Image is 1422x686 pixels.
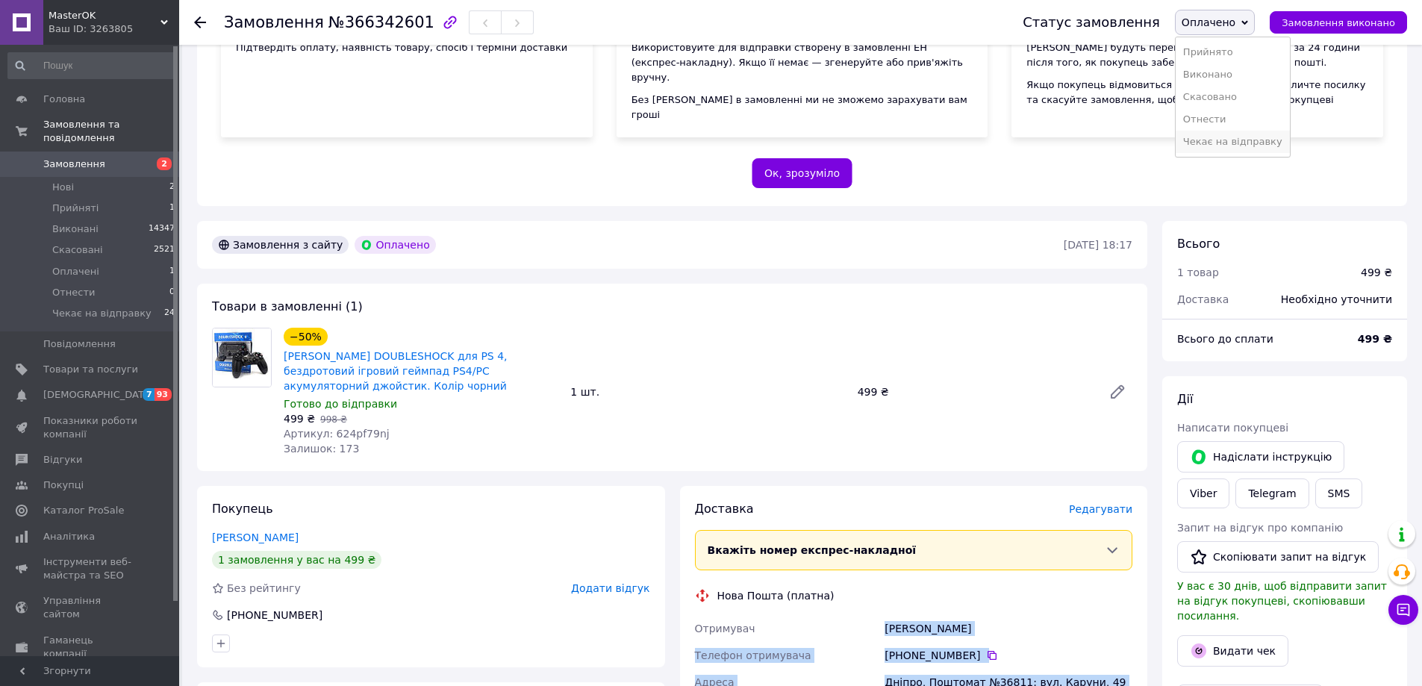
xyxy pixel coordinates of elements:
[43,414,138,441] span: Показники роботи компанії
[227,582,301,594] span: Без рейтингу
[43,594,138,621] span: Управління сайтом
[43,118,179,145] span: Замовлення та повідомлення
[1272,283,1401,316] div: Необхідно уточнити
[1177,580,1387,622] span: У вас є 30 днів, щоб відправити запит на відгук покупцеві, скопіювавши посилання.
[1023,15,1160,30] div: Статус замовлення
[632,40,973,85] div: Використовуйте для відправки створену в замовленні ЕН (експрес-накладну). Якщо її немає — згенеру...
[43,453,82,467] span: Відгуки
[1177,333,1273,345] span: Всього до сплати
[1177,541,1379,573] button: Скопіювати запит на відгук
[212,551,381,569] div: 1 замовлення у вас на 499 ₴
[43,478,84,492] span: Покупці
[164,307,175,320] span: 24
[1176,86,1290,108] li: Скасовано
[43,388,154,402] span: [DEMOGRAPHIC_DATA]
[695,649,811,661] span: Телефон отримувача
[1282,17,1395,28] span: Замовлення виконано
[52,243,103,257] span: Скасовані
[1026,78,1368,107] div: Якщо покупець відмовиться від замовлення — відкличте посилку та скасуйте замовлення, щоб гроші по...
[1176,41,1290,63] li: Прийнято
[213,328,271,387] img: Джойстик DOUBLESHOCK для PS 4, бездротовий ігровий геймпад PS4/PC акумуляторний джойстик. Колір ч...
[1235,478,1309,508] a: Telegram
[52,181,74,194] span: Нові
[1361,265,1392,280] div: 499 ₴
[695,623,755,634] span: Отримувач
[1177,266,1219,278] span: 1 товар
[1177,293,1229,305] span: Доставка
[882,615,1135,642] div: [PERSON_NAME]
[1103,377,1132,407] a: Редагувати
[714,588,838,603] div: Нова Пошта (платна)
[224,13,324,31] span: Замовлення
[885,648,1132,663] div: [PHONE_NUMBER]
[1177,522,1343,534] span: Запит на відгук про компанію
[43,337,116,351] span: Повідомлення
[852,381,1097,402] div: 499 ₴
[284,413,315,425] span: 499 ₴
[1176,108,1290,131] li: Отнести
[43,530,95,543] span: Аналітика
[1176,131,1290,153] li: Чекає на відправку
[52,202,99,215] span: Прийняті
[52,286,95,299] span: Отнести
[43,634,138,661] span: Гаманець компанії
[1064,239,1132,251] time: [DATE] 18:17
[212,502,273,516] span: Покупець
[1177,635,1288,667] button: Видати чек
[708,544,917,556] span: Вкажіть номер експрес-накладної
[169,265,175,278] span: 1
[1358,333,1392,345] b: 499 ₴
[194,15,206,30] div: Повернутися назад
[169,181,175,194] span: 2
[43,363,138,376] span: Товари та послуги
[49,9,160,22] span: MasterOK
[1069,503,1132,515] span: Редагувати
[43,93,85,106] span: Головна
[1026,40,1368,70] div: [PERSON_NAME] будуть переведені на ваш рахунок за 24 години після того, як покупець забере своє з...
[154,243,175,257] span: 2521
[157,158,172,170] span: 2
[1177,237,1220,251] span: Всього
[169,202,175,215] span: 1
[632,93,973,122] div: Без [PERSON_NAME] в замовленні ми не зможемо зарахувати вам гроші
[1315,478,1363,508] button: SMS
[212,236,349,254] div: Замовлення з сайту
[1388,595,1418,625] button: Чат з покупцем
[564,381,851,402] div: 1 шт.
[169,286,175,299] span: 0
[284,443,359,455] span: Залишок: 173
[1177,441,1344,473] button: Надіслати інструкцію
[225,608,324,623] div: [PHONE_NUMBER]
[284,428,390,440] span: Артикул: 624pf79nj
[1182,16,1235,28] span: Оплачено
[1177,392,1193,406] span: Дії
[1177,422,1288,434] span: Написати покупцеві
[212,531,299,543] a: [PERSON_NAME]
[143,388,155,401] span: 7
[752,158,852,188] button: Ок, зрозуміло
[52,307,152,320] span: Чекає на відправку
[155,388,172,401] span: 93
[695,502,754,516] span: Доставка
[149,222,175,236] span: 14347
[284,398,397,410] span: Готово до відправки
[212,299,363,314] span: Товари в замовленні (1)
[49,22,179,36] div: Ваш ID: 3263805
[355,236,435,254] div: Оплачено
[1177,478,1229,508] a: Viber
[52,222,99,236] span: Виконані
[571,582,649,594] span: Додати відгук
[1270,11,1407,34] button: Замовлення виконано
[43,158,105,171] span: Замовлення
[320,414,347,425] span: 998 ₴
[52,265,99,278] span: Оплачені
[43,504,124,517] span: Каталог ProSale
[284,350,508,392] a: [PERSON_NAME] DOUBLESHOCK для PS 4, бездротовий ігровий геймпад PS4/PC акумуляторний джойстик. Ко...
[328,13,434,31] span: №366342601
[1176,63,1290,86] li: Виконано
[7,52,176,79] input: Пошук
[43,555,138,582] span: Інструменти веб-майстра та SEO
[284,328,328,346] div: −50%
